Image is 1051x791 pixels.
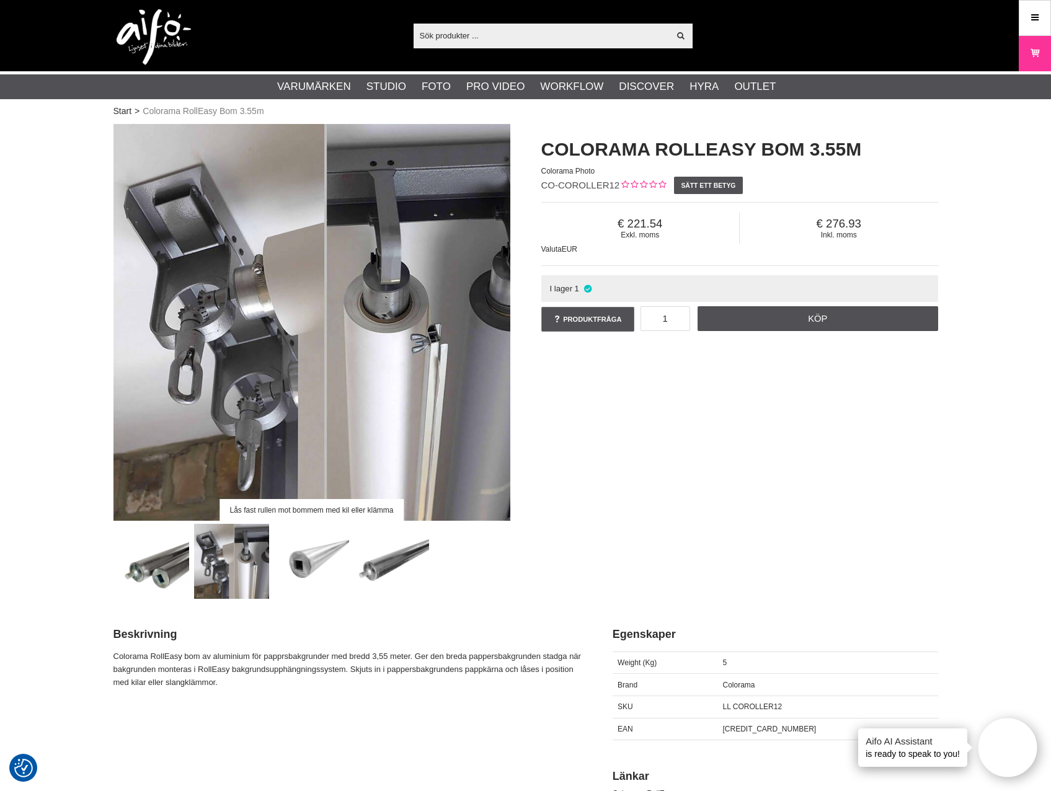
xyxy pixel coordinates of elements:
[740,231,938,239] span: Inkl. moms
[582,284,593,293] i: I lager
[114,524,189,599] img: Colorama RollEasy Bom för papper 3,55m
[618,702,633,711] span: SKU
[575,284,579,293] span: 1
[422,79,451,95] a: Foto
[613,769,938,784] h2: Länkar
[113,124,510,521] a: Lås fast rullen mot bommem med kil eller klämma
[14,759,33,777] img: Revisit consent button
[113,105,132,118] a: Start
[674,177,743,194] a: Sätt ett betyg
[734,79,776,95] a: Outlet
[618,658,657,667] span: Weight (Kg)
[135,105,140,118] span: >
[619,179,666,192] div: Kundbetyg: 0
[619,79,674,95] a: Discover
[723,658,727,667] span: 5
[723,725,817,733] span: [CREDIT_CARD_NUMBER]
[562,245,577,254] span: EUR
[618,725,633,733] span: EAN
[866,735,960,748] h4: Aifo AI Assistant
[113,650,582,689] p: Colorama RollEasy bom av aluminium för papprsbakgrunder med bredd 3,55 meter. Ger den breda pappe...
[143,105,264,118] span: Colorama RollEasy Bom 3.55m
[541,245,562,254] span: Valuta
[549,284,572,293] span: I lager
[690,79,719,95] a: Hyra
[541,231,740,239] span: Exkl. moms
[354,524,429,599] img: Bom anpassad för Roll Easy systemet
[723,681,755,689] span: Colorama
[541,307,634,332] a: Produktfråga
[698,306,938,331] a: Köp
[113,627,582,642] h2: Beskrivning
[366,79,406,95] a: Studio
[117,9,191,65] img: logo.png
[540,79,603,95] a: Workflow
[541,167,595,175] span: Colorama Photo
[274,524,349,599] img: Bom som ger den 3,55m breda fonden stadga
[14,757,33,779] button: Samtyckesinställningar
[466,79,525,95] a: Pro Video
[277,79,351,95] a: Varumärken
[541,136,938,162] h1: Colorama RollEasy Bom 3.55m
[618,681,637,689] span: Brand
[723,702,783,711] span: LL COROLLER12
[740,217,938,231] span: 276.93
[194,524,269,599] img: Lås fast rullen mot bommem med kil eller klämma
[613,627,938,642] h2: Egenskaper
[858,728,967,767] div: is ready to speak to you!
[220,499,404,521] div: Lås fast rullen mot bommem med kil eller klämma
[541,217,740,231] span: 221.54
[541,180,620,190] span: CO-COROLLER12
[113,124,510,521] img: Colorama RollEasy Bom för papper 3,55m
[414,26,670,45] input: Sök produkter ...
